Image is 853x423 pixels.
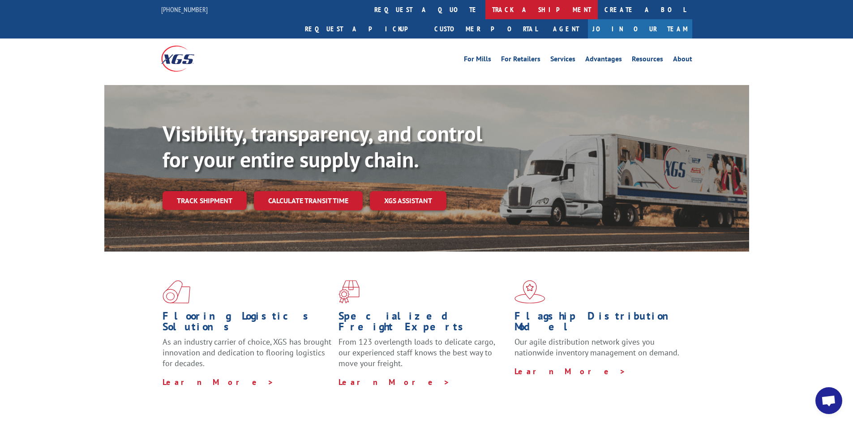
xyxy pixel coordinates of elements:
[163,280,190,303] img: xgs-icon-total-supply-chain-intelligence-red
[339,311,508,337] h1: Specialized Freight Experts
[163,311,332,337] h1: Flooring Logistics Solutions
[514,311,684,337] h1: Flagship Distribution Model
[370,191,446,210] a: XGS ASSISTANT
[254,191,363,210] a: Calculate transit time
[514,337,679,358] span: Our agile distribution network gives you nationwide inventory management on demand.
[588,19,692,38] a: Join Our Team
[163,120,482,173] b: Visibility, transparency, and control for your entire supply chain.
[163,377,274,387] a: Learn More >
[428,19,544,38] a: Customer Portal
[815,387,842,414] a: Open chat
[673,56,692,65] a: About
[163,191,247,210] a: Track shipment
[544,19,588,38] a: Agent
[339,337,508,376] p: From 123 overlength loads to delicate cargo, our experienced staff knows the best way to move you...
[501,56,540,65] a: For Retailers
[514,366,626,376] a: Learn More >
[550,56,575,65] a: Services
[585,56,622,65] a: Advantages
[339,377,450,387] a: Learn More >
[514,280,545,303] img: xgs-icon-flagship-distribution-model-red
[632,56,663,65] a: Resources
[464,56,491,65] a: For Mills
[161,5,208,14] a: [PHONE_NUMBER]
[339,280,360,303] img: xgs-icon-focused-on-flooring-red
[163,337,331,368] span: As an industry carrier of choice, XGS has brought innovation and dedication to flooring logistics...
[298,19,428,38] a: Request a pickup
